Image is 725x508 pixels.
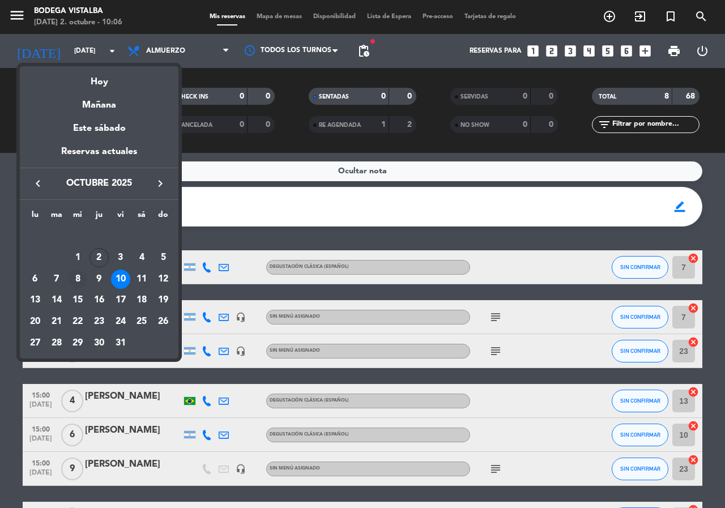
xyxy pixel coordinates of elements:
td: 6 de octubre de 2025 [24,268,46,290]
div: 14 [47,291,66,310]
td: 16 de octubre de 2025 [88,289,110,311]
td: 23 de octubre de 2025 [88,311,110,332]
td: 26 de octubre de 2025 [152,311,174,332]
div: 13 [25,291,45,310]
td: 21 de octubre de 2025 [46,311,67,332]
div: 28 [47,334,66,353]
div: 7 [47,270,66,289]
th: lunes [24,208,46,226]
span: octubre 2025 [48,176,150,191]
div: 1 [68,248,87,267]
div: 26 [153,312,173,331]
div: 20 [25,312,45,331]
td: 24 de octubre de 2025 [110,311,131,332]
td: 22 de octubre de 2025 [67,311,88,332]
div: 6 [25,270,45,289]
td: 8 de octubre de 2025 [67,268,88,290]
td: 20 de octubre de 2025 [24,311,46,332]
th: jueves [88,208,110,226]
div: 10 [111,270,130,289]
td: 12 de octubre de 2025 [152,268,174,290]
div: 11 [132,270,151,289]
div: 17 [111,291,130,310]
div: 15 [68,291,87,310]
button: keyboard_arrow_left [28,176,48,191]
div: 25 [132,312,151,331]
div: Este sábado [20,113,178,144]
div: 18 [132,291,151,310]
th: viernes [110,208,131,226]
div: 4 [132,248,151,267]
div: Mañana [20,89,178,113]
td: 7 de octubre de 2025 [46,268,67,290]
td: 29 de octubre de 2025 [67,332,88,354]
td: 4 de octubre de 2025 [131,247,153,268]
th: sábado [131,208,153,226]
td: 15 de octubre de 2025 [67,289,88,311]
td: 5 de octubre de 2025 [152,247,174,268]
div: 21 [47,312,66,331]
div: 22 [68,312,87,331]
div: 30 [89,334,109,353]
div: 27 [25,334,45,353]
td: 18 de octubre de 2025 [131,289,153,311]
td: 2 de octubre de 2025 [88,247,110,268]
td: 1 de octubre de 2025 [67,247,88,268]
td: 3 de octubre de 2025 [110,247,131,268]
div: 24 [111,312,130,331]
div: 23 [89,312,109,331]
td: 11 de octubre de 2025 [131,268,153,290]
td: OCT. [24,225,174,247]
th: domingo [152,208,174,226]
td: 27 de octubre de 2025 [24,332,46,354]
div: 3 [111,248,130,267]
td: 28 de octubre de 2025 [46,332,67,354]
i: keyboard_arrow_right [153,177,167,190]
div: 5 [153,248,173,267]
div: 12 [153,270,173,289]
td: 13 de octubre de 2025 [24,289,46,311]
button: keyboard_arrow_right [150,176,170,191]
div: 29 [68,334,87,353]
th: martes [46,208,67,226]
div: Hoy [20,66,178,89]
th: miércoles [67,208,88,226]
td: 14 de octubre de 2025 [46,289,67,311]
div: 2 [89,248,109,267]
div: Reservas actuales [20,144,178,168]
td: 17 de octubre de 2025 [110,289,131,311]
td: 31 de octubre de 2025 [110,332,131,354]
td: 25 de octubre de 2025 [131,311,153,332]
i: keyboard_arrow_left [31,177,45,190]
td: 19 de octubre de 2025 [152,289,174,311]
div: 16 [89,291,109,310]
td: 9 de octubre de 2025 [88,268,110,290]
div: 31 [111,334,130,353]
div: 9 [89,270,109,289]
div: 8 [68,270,87,289]
td: 30 de octubre de 2025 [88,332,110,354]
td: 10 de octubre de 2025 [110,268,131,290]
div: 19 [153,291,173,310]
